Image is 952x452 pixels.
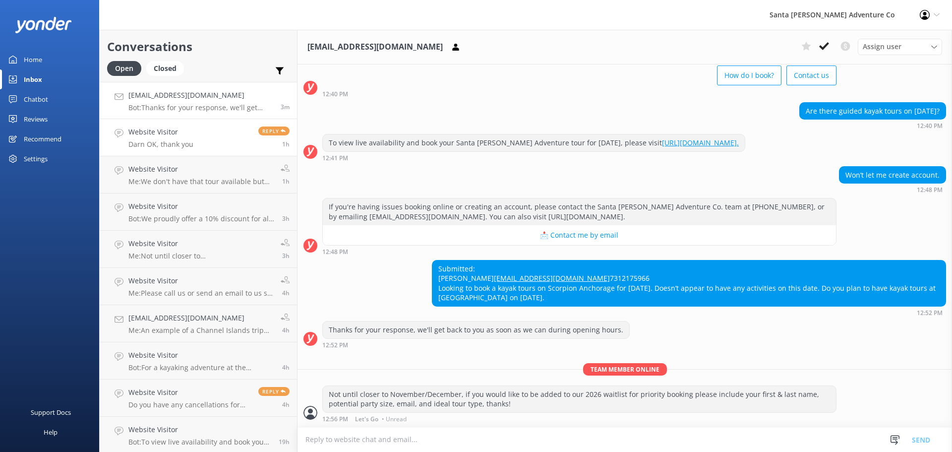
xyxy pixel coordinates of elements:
a: Website VisitorBot:For a kayaking adventure at the [GEOGRAPHIC_DATA], you can join one of our tou... [100,342,297,380]
span: Oct 13 2025 05:13pm (UTC -07:00) America/Tijuana [279,438,290,446]
span: Reply [258,127,290,135]
a: Website VisitorMe:We don't have that tour available but we do have the adventure tour (2.5 hours)... [100,156,297,194]
strong: 12:40 PM [322,91,348,97]
div: Oct 14 2025 12:40pm (UTC -07:00) America/Tijuana [799,122,946,129]
img: yonder-white-logo.png [15,17,72,33]
p: Darn OK, thank you [128,140,193,149]
div: To view live availability and book your Santa [PERSON_NAME] Adventure tour for [DATE], please visit [323,134,745,151]
div: Closed [146,61,184,76]
div: Won’t let me create account. [839,167,946,184]
h4: Website Visitor [128,164,273,175]
strong: 12:56 PM [322,416,348,422]
div: Support Docs [31,402,71,422]
p: Bot: We proudly offer a 10% discount for all veterans and active military service members. To boo... [128,214,275,223]
span: Oct 14 2025 08:58am (UTC -07:00) America/Tijuana [282,252,290,260]
a: Website VisitorMe:Please call us or send an email to us so we can look into this situation and se... [100,268,297,305]
div: Help [44,422,58,442]
h4: [EMAIL_ADDRESS][DOMAIN_NAME] [128,90,273,101]
div: Submitted: [PERSON_NAME] 7312175966 Looking to book a kayak tours on Scorpion Anchorage for [DATE... [432,260,946,306]
button: 📩 Contact me by email [323,225,836,245]
p: Me: Please call us or send an email to us so we can look into this situation and see what we can do! [128,289,273,298]
div: Inbox [24,69,42,89]
div: Settings [24,149,48,169]
h4: Website Visitor [128,275,273,286]
a: Website VisitorDo you have any cancellations for [DATE] adventure, Cave tour or the discovery sea... [100,380,297,417]
span: Assign user [863,41,901,52]
div: Chatbot [24,89,48,109]
p: Me: An example of a Channel Islands trip with 4 adults and 1 child for the ferry and a discovery ... [128,326,273,335]
div: Assign User [858,39,942,55]
a: Website VisitorMe:Not until closer to November/December, if you would like to be added to our 202... [100,231,297,268]
div: Oct 14 2025 12:41pm (UTC -07:00) America/Tijuana [322,154,745,161]
span: Oct 14 2025 08:52am (UTC -07:00) America/Tijuana [282,289,290,297]
div: Oct 14 2025 12:52pm (UTC -07:00) America/Tijuana [322,341,630,348]
div: Oct 14 2025 12:40pm (UTC -07:00) America/Tijuana [322,90,836,97]
h3: [EMAIL_ADDRESS][DOMAIN_NAME] [307,41,443,54]
button: How do I book? [717,65,781,85]
div: Are there guided kayak tours on [DATE]? [800,103,946,120]
a: Closed [146,63,189,73]
div: Reviews [24,109,48,129]
p: Me: Not until closer to November/December, if you would like to be added to our 2026 waitlist for... [128,252,273,260]
a: [EMAIL_ADDRESS][DOMAIN_NAME]Me:An example of a Channel Islands trip with 4 adults and 1 child for... [100,305,297,342]
span: Reply [258,387,290,396]
span: Oct 14 2025 08:47am (UTC -07:00) America/Tijuana [282,363,290,372]
a: Website VisitorBot:We proudly offer a 10% discount for all veterans and active military service m... [100,194,297,231]
div: Thanks for your response, we'll get back to you as soon as we can during opening hours. [323,322,629,338]
h4: [EMAIL_ADDRESS][DOMAIN_NAME] [128,313,273,323]
div: Recommend [24,129,61,149]
div: Oct 14 2025 12:52pm (UTC -07:00) America/Tijuana [432,309,946,316]
h4: Website Visitor [128,201,275,212]
div: Oct 14 2025 12:48pm (UTC -07:00) America/Tijuana [322,248,836,255]
a: [EMAIL_ADDRESS][DOMAIN_NAME]Bot:Thanks for your response, we'll get back to you as soon as we can... [100,82,297,119]
span: Let's Go [355,416,378,422]
strong: 12:52 PM [917,310,943,316]
h4: Website Visitor [128,238,273,249]
h4: Website Visitor [128,387,251,398]
a: Open [107,63,146,73]
div: Not until closer to November/December, if you would like to be added to our 2026 waitlist for pri... [323,386,836,412]
strong: 12:48 PM [322,249,348,255]
p: Do you have any cancellations for [DATE] adventure, Cave tour or the discovery sea caves? I need ... [128,400,251,409]
span: Oct 14 2025 12:52pm (UTC -07:00) America/Tijuana [281,103,290,111]
strong: 12:40 PM [917,123,943,129]
span: Oct 14 2025 11:10am (UTC -07:00) America/Tijuana [282,177,290,186]
span: • Unread [382,416,407,422]
span: Oct 14 2025 08:38am (UTC -07:00) America/Tijuana [282,400,290,409]
span: Oct 14 2025 11:14am (UTC -07:00) America/Tijuana [282,140,290,148]
div: Oct 14 2025 12:56pm (UTC -07:00) America/Tijuana [322,415,836,422]
strong: 12:41 PM [322,155,348,161]
button: Contact us [786,65,836,85]
strong: 12:52 PM [322,342,348,348]
a: [EMAIL_ADDRESS][DOMAIN_NAME] [494,273,610,283]
p: Bot: Thanks for your response, we'll get back to you as soon as we can during opening hours. [128,103,273,112]
div: Open [107,61,141,76]
div: If you're having issues booking online or creating an account, please contact the Santa [PERSON_N... [323,198,836,225]
p: Bot: To view live availability and book your Santa [PERSON_NAME] Adventure tour, click [URL][DOMA... [128,438,271,447]
span: Oct 14 2025 09:31am (UTC -07:00) America/Tijuana [282,214,290,223]
strong: 12:48 PM [917,187,943,193]
p: Bot: For a kayaking adventure at the [GEOGRAPHIC_DATA], you can join one of our tours on [GEOGRAP... [128,363,275,372]
h2: Conversations [107,37,290,56]
h4: Website Visitor [128,350,275,361]
span: Team member online [583,363,667,376]
div: Oct 14 2025 12:48pm (UTC -07:00) America/Tijuana [839,186,946,193]
h4: Website Visitor [128,127,193,137]
div: Home [24,50,42,69]
a: [URL][DOMAIN_NAME]. [662,138,739,147]
span: Oct 14 2025 08:51am (UTC -07:00) America/Tijuana [282,326,290,334]
p: Me: We don't have that tour available but we do have the adventure tour (2.5 hours) open, do you ... [128,177,273,186]
h4: Website Visitor [128,424,271,435]
a: Website VisitorDarn OK, thank youReply1h [100,119,297,156]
